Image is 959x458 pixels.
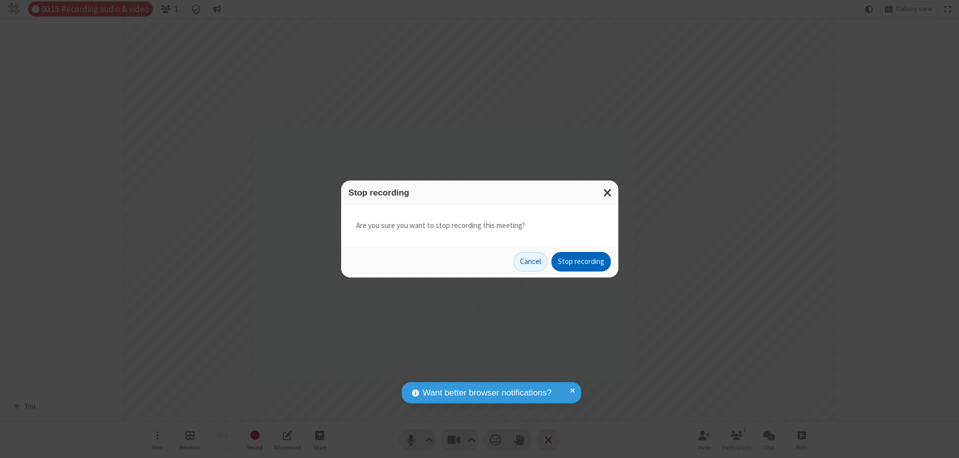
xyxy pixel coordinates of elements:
div: Are you sure you want to stop recording this meeting? [341,205,618,246]
button: Close modal [597,180,618,205]
span: Want better browser notifications? [423,386,551,399]
button: Cancel [513,252,547,272]
h3: Stop recording [349,188,611,197]
button: Stop recording [551,252,611,272]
